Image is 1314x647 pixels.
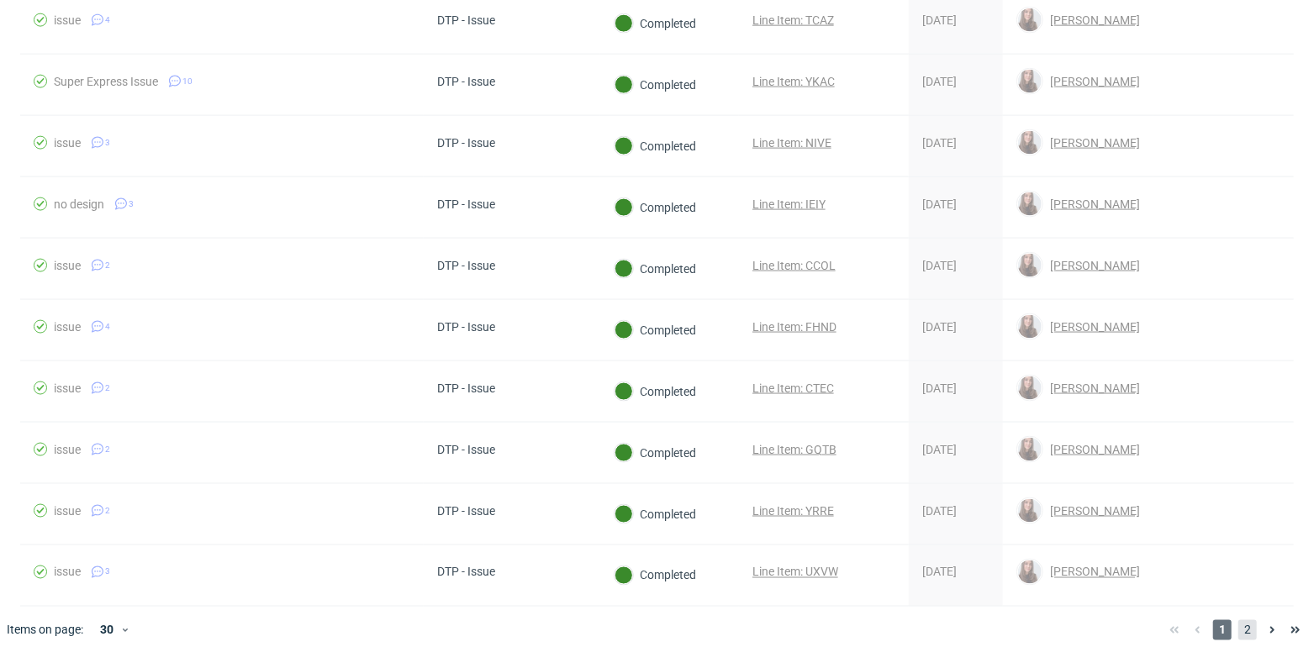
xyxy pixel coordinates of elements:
[615,444,696,462] div: Completed
[752,75,835,88] a: Line Item: YKAC
[54,381,81,395] div: issue
[1018,560,1042,584] img: Sandra Beśka
[615,76,696,94] div: Completed
[752,136,831,150] a: Line Item: NIVE
[922,259,957,272] span: [DATE]
[922,504,957,518] span: [DATE]
[615,198,696,217] div: Completed
[615,505,696,523] div: Completed
[54,504,81,518] div: issue
[1018,499,1042,523] img: Sandra Beśka
[1043,197,1140,211] span: [PERSON_NAME]
[752,320,836,334] a: Line Item: FHND
[105,13,110,27] span: 4
[54,320,81,334] div: issue
[922,320,957,334] span: [DATE]
[922,13,957,27] span: [DATE]
[1043,320,1140,334] span: [PERSON_NAME]
[1043,75,1140,88] span: [PERSON_NAME]
[105,381,110,395] span: 2
[437,136,495,150] div: DTP - Issue
[752,565,838,579] a: Line Item: UXVW
[1043,259,1140,272] span: [PERSON_NAME]
[437,197,495,211] div: DTP - Issue
[437,75,495,88] div: DTP - Issue
[752,443,836,456] a: Line Item: GQTB
[752,259,836,272] a: Line Item: CCOL
[437,443,495,456] div: DTP - Issue
[1018,438,1042,461] img: Sandra Beśka
[1043,443,1140,456] span: [PERSON_NAME]
[1018,254,1042,277] img: Sandra Beśka
[105,320,110,334] span: 4
[615,321,696,339] div: Completed
[1043,13,1140,27] span: [PERSON_NAME]
[1043,565,1140,579] span: [PERSON_NAME]
[752,381,834,395] a: Line Item: CTEC
[54,197,104,211] div: no design
[54,136,81,150] div: issue
[615,260,696,278] div: Completed
[1043,504,1140,518] span: [PERSON_NAME]
[437,565,495,579] div: DTP - Issue
[54,565,81,579] div: issue
[1018,8,1042,32] img: Sandra Beśka
[1238,620,1257,640] span: 2
[1018,315,1042,339] img: Sandra Beśka
[129,197,134,211] span: 3
[922,197,957,211] span: [DATE]
[437,320,495,334] div: DTP - Issue
[1018,70,1042,93] img: Sandra Beśka
[1018,376,1042,400] img: Sandra Beśka
[437,13,495,27] div: DTP - Issue
[105,259,110,272] span: 2
[437,259,495,272] div: DTP - Issue
[752,197,826,211] a: Line Item: IEIY
[54,443,81,456] div: issue
[437,381,495,395] div: DTP - Issue
[105,504,110,518] span: 2
[7,622,83,639] span: Items on page:
[752,13,834,27] a: Line Item: TCAZ
[105,565,110,579] span: 3
[182,75,193,88] span: 10
[615,382,696,401] div: Completed
[752,504,834,518] a: Line Item: YRRE
[437,504,495,518] div: DTP - Issue
[922,443,957,456] span: [DATE]
[922,75,957,88] span: [DATE]
[54,259,81,272] div: issue
[615,566,696,585] div: Completed
[1043,136,1140,150] span: [PERSON_NAME]
[922,136,957,150] span: [DATE]
[922,565,957,579] span: [DATE]
[615,14,696,33] div: Completed
[922,381,957,395] span: [DATE]
[54,75,158,88] div: Super Express Issue
[105,136,110,150] span: 3
[1018,192,1042,216] img: Sandra Beśka
[54,13,81,27] div: issue
[90,618,120,642] div: 30
[105,443,110,456] span: 2
[1043,381,1140,395] span: [PERSON_NAME]
[615,137,696,155] div: Completed
[1018,131,1042,155] img: Sandra Beśka
[1213,620,1232,640] span: 1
